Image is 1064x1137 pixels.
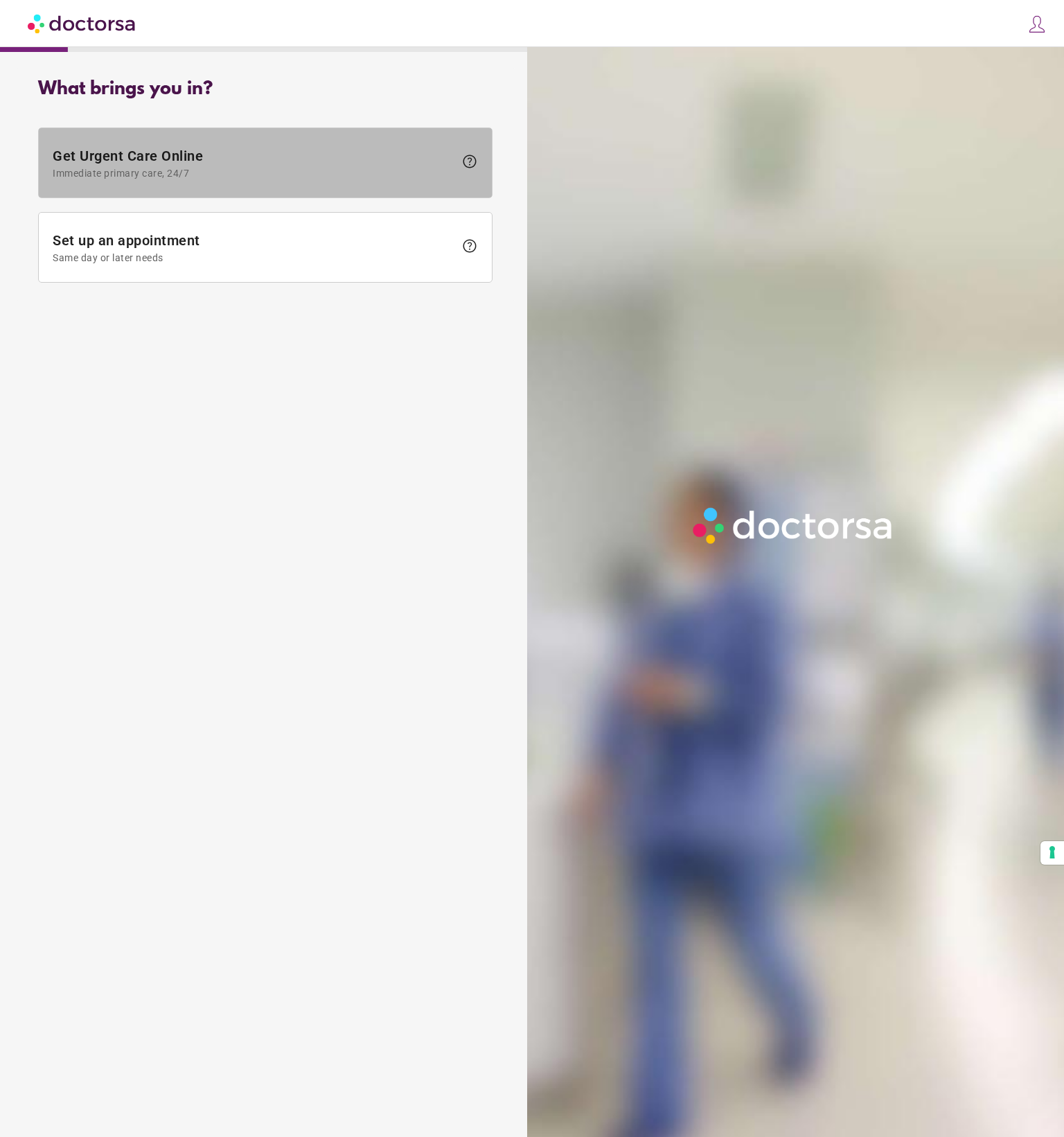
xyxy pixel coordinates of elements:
[1027,15,1047,34] img: icons8-customer-100.png
[461,153,478,170] span: help
[28,8,137,39] img: Doctorsa.com
[687,502,900,549] img: Logo-Doctorsa-trans-White-partial-flat.png
[53,168,454,179] span: Immediate primary care, 24/7
[461,238,478,254] span: help
[38,79,493,100] div: What brings you in?
[53,232,454,263] span: Set up an appointment
[53,148,454,179] span: Get Urgent Care Online
[53,252,454,263] span: Same day or later needs
[1040,841,1064,865] button: Your consent preferences for tracking technologies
